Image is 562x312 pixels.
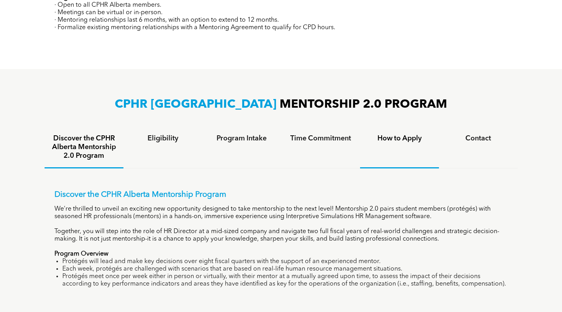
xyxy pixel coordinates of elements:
strong: Program Overview [54,251,108,257]
h4: Time Commitment [288,134,353,143]
li: Protégés meet once per week either in person or virtually, with their mentor at a mutually agreed... [62,273,508,288]
li: Each week, protégés are challenged with scenarios that are based on real-life human resource mana... [62,265,508,273]
p: · Open to all CPHR Alberta members. [54,2,508,9]
span: MENTORSHIP 2.0 PROGRAM [280,99,447,110]
p: Together, you will step into the role of HR Director at a mid-sized company and navigate two full... [54,228,508,243]
h4: Program Intake [209,134,274,143]
p: · Mentoring relationships last 6 months, with an option to extend to 12 months. [54,17,508,24]
h4: How to Apply [367,134,432,143]
h4: Contact [446,134,511,143]
p: We’re thrilled to unveil an exciting new opportunity designed to take mentorship to the next leve... [54,206,508,220]
p: · Formalize existing mentoring relationships with a Mentoring Agreement to qualify for CPD hours. [54,24,508,32]
p: Discover the CPHR Alberta Mentorship Program [54,190,508,200]
h4: Eligibility [131,134,195,143]
p: · Meetings can be virtual or in-person. [54,9,508,17]
span: CPHR [GEOGRAPHIC_DATA] [115,99,276,110]
h4: Discover the CPHR Alberta Mentorship 2.0 Program [52,134,116,160]
li: Protégés will lead and make key decisions over eight fiscal quarters with the support of an exper... [62,258,508,265]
